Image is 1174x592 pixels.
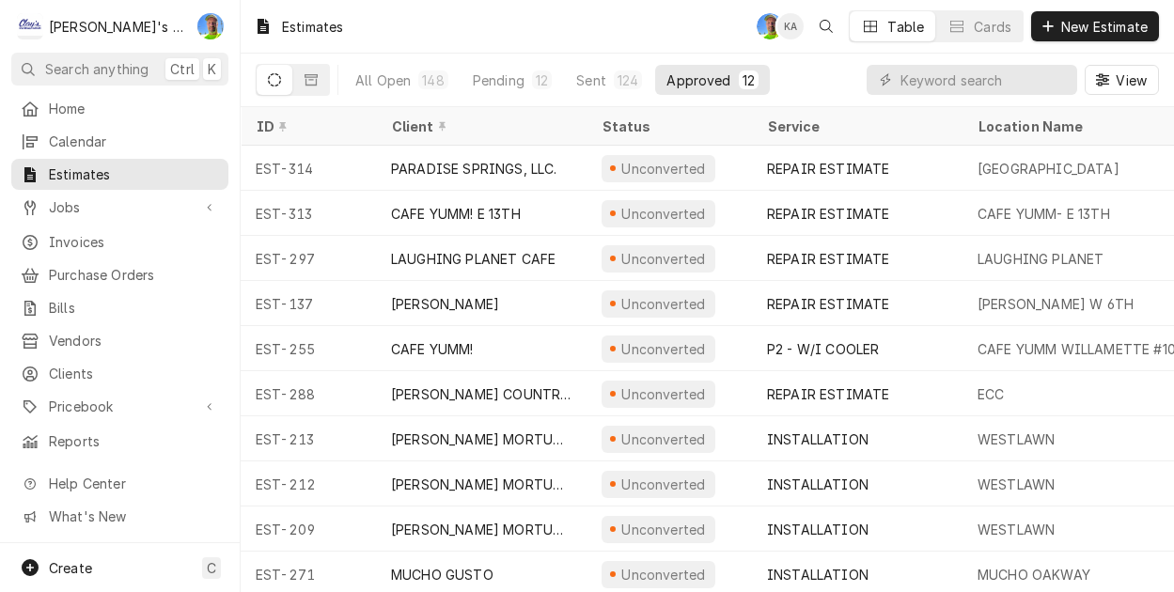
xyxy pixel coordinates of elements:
[170,59,195,79] span: Ctrl
[11,358,228,389] a: Clients
[767,475,869,494] div: INSTALLATION
[767,565,869,584] div: INSTALLATION
[391,159,557,179] div: PARADISE SPRINGS, LLC.
[777,13,804,39] div: Korey Austin's Avatar
[241,146,376,191] div: EST-314
[777,13,804,39] div: KA
[767,429,869,449] div: INSTALLATION
[208,59,216,79] span: K
[391,339,474,359] div: CAFE YUMM!
[11,501,228,532] a: Go to What's New
[811,11,841,41] button: Open search
[11,159,228,190] a: Estimates
[197,13,224,39] div: Greg Austin's Avatar
[978,565,1090,584] div: MUCHO OAKWAY
[743,70,755,90] div: 12
[619,294,708,314] div: Unconverted
[241,416,376,461] div: EST-213
[767,204,889,224] div: REPAIR ESTIMATE
[757,13,783,39] div: GA
[391,204,521,224] div: CAFE YUMM! E 13TH
[391,520,571,539] div: [PERSON_NAME] MORTUARY
[11,53,228,86] button: Search anythingCtrlK
[241,506,376,552] div: EST-209
[49,397,191,416] span: Pricebook
[619,429,708,449] div: Unconverted
[767,384,889,404] div: REPAIR ESTIMATE
[619,339,708,359] div: Unconverted
[767,249,889,269] div: REPAIR ESTIMATE
[978,384,1004,404] div: ECC
[576,70,606,90] div: Sent
[619,204,708,224] div: Unconverted
[422,70,444,90] div: 148
[619,249,708,269] div: Unconverted
[197,13,224,39] div: GA
[666,70,730,90] div: Approved
[536,70,548,90] div: 12
[256,117,357,136] div: ID
[978,520,1055,539] div: WESTLAWN
[49,431,219,451] span: Reports
[355,70,411,90] div: All Open
[11,259,228,290] a: Purchase Orders
[391,384,571,404] div: [PERSON_NAME] COUNTRY CLUB
[241,461,376,506] div: EST-212
[49,17,187,37] div: [PERSON_NAME]'s Refrigeration
[11,126,228,157] a: Calendar
[241,191,376,236] div: EST-313
[619,159,708,179] div: Unconverted
[619,384,708,404] div: Unconverted
[1057,17,1151,37] span: New Estimate
[978,249,1104,269] div: LAUGHING PLANET
[49,506,217,526] span: What's New
[900,65,1068,95] input: Keyword search
[391,294,499,314] div: [PERSON_NAME]
[49,132,219,151] span: Calendar
[391,429,571,449] div: [PERSON_NAME] MORTUARY
[1031,11,1159,41] button: New Estimate
[17,13,43,39] div: Clay's Refrigeration's Avatar
[619,520,708,539] div: Unconverted
[241,326,376,371] div: EST-255
[11,426,228,457] a: Reports
[11,468,228,499] a: Go to Help Center
[241,371,376,416] div: EST-288
[767,520,869,539] div: INSTALLATION
[241,281,376,326] div: EST-137
[49,474,217,493] span: Help Center
[602,117,733,136] div: Status
[978,475,1055,494] div: WESTLAWN
[391,249,556,269] div: LAUGHING PLANET CAFE
[757,13,783,39] div: Greg Austin's Avatar
[767,294,889,314] div: REPAIR ESTIMATE
[978,204,1110,224] div: CAFE YUMM- E 13TH
[391,117,568,136] div: Client
[391,475,571,494] div: [PERSON_NAME] MORTUARY
[49,197,191,217] span: Jobs
[11,226,228,257] a: Invoices
[45,59,149,79] span: Search anything
[49,560,92,576] span: Create
[767,117,944,136] div: Service
[473,70,524,90] div: Pending
[619,565,708,584] div: Unconverted
[618,70,638,90] div: 124
[767,159,889,179] div: REPAIR ESTIMATE
[978,159,1119,179] div: [GEOGRAPHIC_DATA]
[1085,65,1159,95] button: View
[11,93,228,124] a: Home
[978,294,1134,314] div: [PERSON_NAME] W 6TH
[974,17,1011,37] div: Cards
[11,391,228,422] a: Go to Pricebook
[49,265,219,285] span: Purchase Orders
[11,192,228,223] a: Go to Jobs
[49,331,219,351] span: Vendors
[241,236,376,281] div: EST-297
[391,565,493,584] div: MUCHO GUSTO
[978,429,1055,449] div: WESTLAWN
[11,292,228,323] a: Bills
[49,99,219,118] span: Home
[11,325,228,356] a: Vendors
[1112,70,1151,90] span: View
